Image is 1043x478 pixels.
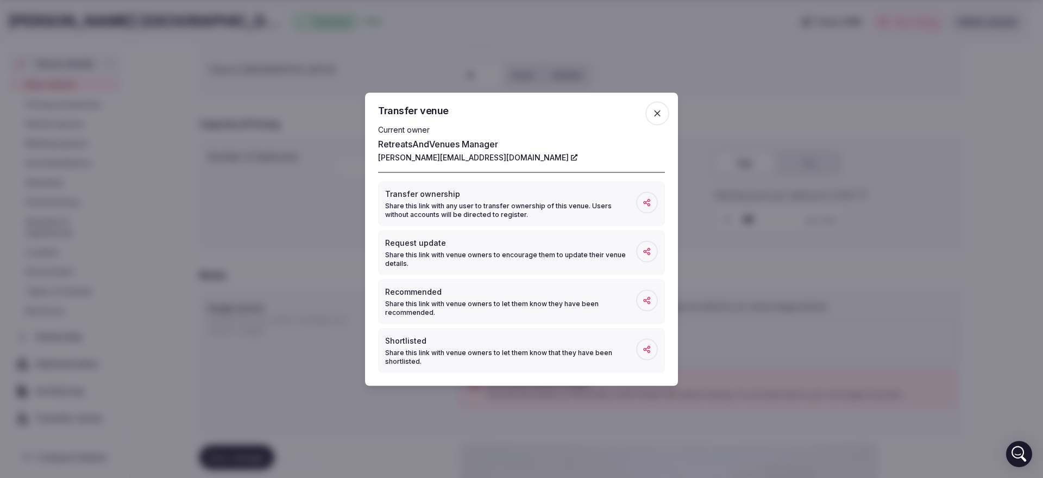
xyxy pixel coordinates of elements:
[378,230,665,275] button: Request updateShare this link with venue owners to encourage them to update their venue details.
[385,237,636,248] p: Request update
[378,279,665,324] button: RecommendedShare this link with venue owners to let them know they have been recommended.
[378,105,665,115] h2: Transfer venue
[385,188,636,199] p: Transfer ownership
[385,286,636,297] p: Recommended
[378,124,665,135] p: Current owner
[385,250,636,268] p: Share this link with venue owners to encourage them to update their venue details.
[385,335,636,346] p: Shortlisted
[378,181,665,226] button: Transfer ownershipShare this link with any user to transfer ownership of this venue. Users withou...
[385,348,636,365] p: Share this link with venue owners to let them know that they have been shortlisted.
[385,201,636,219] p: Share this link with any user to transfer ownership of this venue. Users without accounts will be...
[378,137,665,150] p: RetreatsAndVenues Manager
[385,299,636,316] p: Share this link with venue owners to let them know they have been recommended.
[378,328,665,373] button: ShortlistedShare this link with venue owners to let them know that they have been shortlisted.
[378,152,577,163] a: [PERSON_NAME][EMAIL_ADDRESS][DOMAIN_NAME]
